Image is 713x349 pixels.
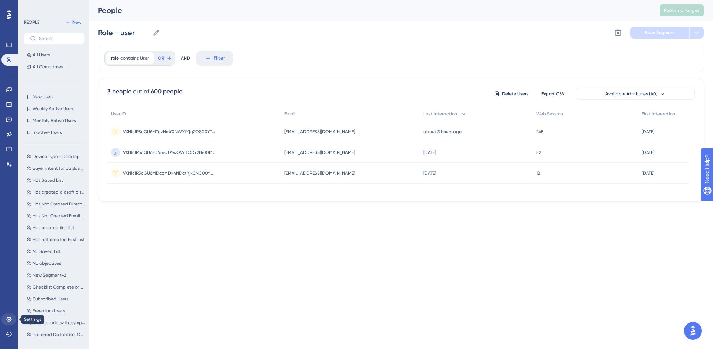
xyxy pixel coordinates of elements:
span: All Companies [33,64,63,70]
span: New Users [33,94,53,100]
button: Filter [196,51,233,66]
div: out of [133,87,149,96]
button: Inactive Users [24,128,84,137]
span: [EMAIL_ADDRESS][DOMAIN_NAME] [284,170,355,176]
button: No objectives [24,259,88,268]
button: email_starts_with_symphony [24,318,88,327]
button: Has Not Created Email Campaign [24,211,88,220]
button: Weekly Active Users [24,104,84,113]
span: Preferred Database: Consumer [33,332,85,338]
iframe: UserGuiding AI Assistant Launcher [682,320,704,342]
button: No Saved List [24,247,88,256]
span: Web Session [536,111,563,117]
span: VXNlclR5cGU6MDczMDk4NDctYjk0NC00YWUxLTkzMzQtYTBmZmVjMjEwMjI0 [123,170,216,176]
span: Filter [214,54,225,63]
button: New Users [24,92,84,101]
div: People [98,5,641,16]
span: New [72,19,81,25]
span: 82 [536,149,541,155]
span: Need Help? [17,2,46,11]
span: No objectives [33,260,61,266]
button: All Companies [24,62,84,71]
span: [EMAIL_ADDRESS][DOMAIN_NAME] [284,149,355,155]
span: New Segment-2 [33,272,66,278]
button: Has not created First List [24,235,88,244]
span: Freemium Users [33,308,65,314]
button: Checklist Complete or Dismissed [24,283,88,292]
button: Save Segment [630,27,689,39]
button: Has Saved List [24,176,88,185]
span: [EMAIL_ADDRESS][DOMAIN_NAME] [284,129,355,135]
span: All Users [33,52,50,58]
span: Has created a draft direct mail campaign [33,189,85,195]
div: AND [181,51,190,66]
span: User [140,55,149,61]
span: Available Attributes (40) [605,91,658,97]
span: OR [158,55,164,61]
time: [DATE] [642,129,654,134]
span: No Saved List [33,248,61,254]
input: Search [39,36,78,41]
span: email_starts_with_symphony [33,320,85,326]
span: User ID [111,111,126,117]
span: Monthly Active Users [33,118,76,124]
span: Has not created First List [33,237,85,243]
time: [DATE] [423,150,436,155]
button: Export CSV [534,88,572,100]
span: Last Interaction [423,111,457,117]
time: about 3 hours ago [423,129,462,134]
div: PEOPLE [24,19,39,25]
time: [DATE] [423,171,436,176]
div: 600 people [151,87,182,96]
span: 245 [536,129,544,135]
span: Publish Changes [664,7,700,13]
span: VXNlclR5cGU6ZDVmODYwOWItODY2Ni00M2EwLTljMDItNDNhMDZiZjU2Nzc3 [123,149,216,155]
span: Checklist Complete or Dismissed [33,284,85,290]
button: All Users [24,50,84,59]
button: Available Attributes (40) [576,88,695,100]
button: OR [157,52,173,64]
span: Email [284,111,296,117]
span: Delete Users [502,91,529,97]
button: Monthly Active Users [24,116,84,125]
span: contains [120,55,139,61]
button: New [63,18,84,27]
button: New Segment-2 [24,271,88,280]
span: Has Not Created Email Campaign [33,213,85,219]
button: Freemium Users [24,306,88,315]
div: 3 people [107,87,131,96]
span: Device type - Desktop [33,154,80,159]
input: Segment Name [98,27,150,38]
button: Preferred Database: Consumer [24,330,88,339]
span: Has created first list [33,225,74,231]
span: First Interaction [642,111,675,117]
time: [DATE] [642,150,654,155]
span: Has Not Created Direct Mail Campaign [33,201,85,207]
span: VXNlclR5cGU6MTgzNmY0NWYtYjg2OS00YTY1LTgxNGEtNjE0NGE1MWNjMDUz [123,129,216,135]
span: Save Segment [645,30,675,36]
button: Device type - Desktop [24,152,88,161]
button: Has Not Created Direct Mail Campaign [24,200,88,208]
span: Subscribed Users [33,296,68,302]
button: Delete Users [493,88,530,100]
span: Has Saved List [33,177,63,183]
span: Buyer Intent for US Business [33,165,85,171]
span: 12 [536,170,540,176]
button: Subscribed Users [24,294,88,303]
button: Has created a draft direct mail campaign [24,188,88,197]
time: [DATE] [642,171,654,176]
button: Has created first list [24,223,88,232]
button: Publish Changes [660,4,704,16]
span: Weekly Active Users [33,106,74,112]
button: Buyer Intent for US Business [24,164,88,173]
span: Inactive Users [33,129,62,135]
span: role [111,55,119,61]
span: Export CSV [541,91,565,97]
